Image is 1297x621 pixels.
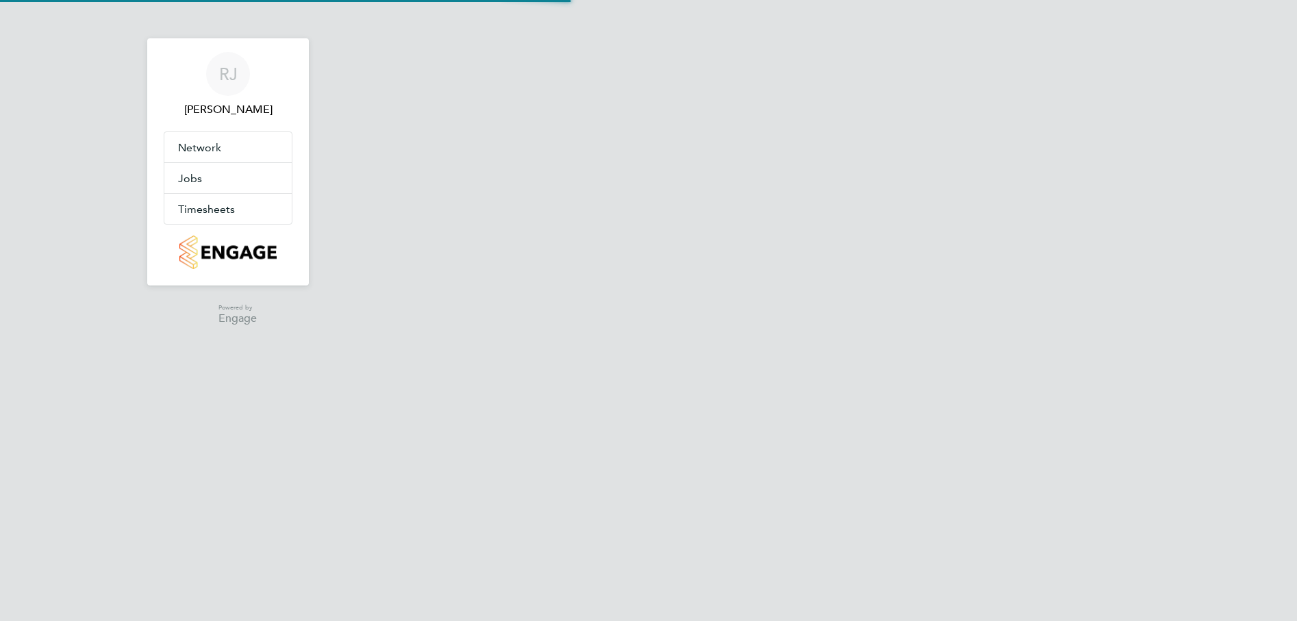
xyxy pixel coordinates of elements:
button: Jobs [164,163,292,193]
span: Timesheets [178,203,235,216]
button: Network [164,132,292,162]
nav: Main navigation [147,38,309,286]
button: Timesheets [164,194,292,224]
span: Network [178,141,221,154]
a: RJ[PERSON_NAME] [164,52,292,118]
a: Go to home page [164,236,292,269]
span: Powered by [218,302,257,314]
img: countryside-properties-logo-retina.png [179,236,276,269]
span: Remi Jelinskas [164,101,292,118]
a: Powered byEngage [199,302,257,325]
span: Jobs [178,172,202,185]
span: RJ [219,65,238,83]
span: Engage [218,313,257,325]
